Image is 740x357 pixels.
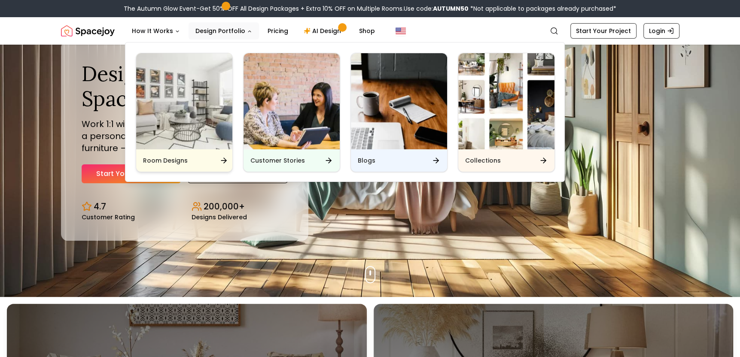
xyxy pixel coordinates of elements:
a: BlogsBlogs [350,53,448,172]
h6: Collections [465,156,501,165]
button: Design Portfolio [189,22,259,39]
a: AI Design [297,22,350,39]
img: Spacejoy Logo [61,22,115,39]
p: Work 1:1 with expert interior designers to create a personalized design, complete with curated fu... [82,118,288,154]
b: AUTUMN50 [433,4,469,13]
span: *Not applicable to packages already purchased* [469,4,616,13]
nav: Global [61,17,679,45]
img: Collections [458,53,554,149]
div: The Autumn Glow Event-Get 50% OFF All Design Packages + Extra 10% OFF on Multiple Rooms. [124,4,616,13]
h6: Customer Stories [250,156,305,165]
h1: Design Your Dream Space Online [82,61,288,111]
a: Start Your Project [82,164,181,183]
h6: Room Designs [143,156,188,165]
img: Customer Stories [244,53,340,149]
h6: Blogs [358,156,375,165]
a: Spacejoy [61,22,115,39]
div: Design stats [82,194,288,220]
a: Start Your Project [570,23,636,39]
p: 200,000+ [204,200,245,212]
a: Pricing [261,22,295,39]
a: CollectionsCollections [458,53,555,172]
small: Designs Delivered [192,214,247,220]
a: Shop [352,22,382,39]
a: Login [643,23,679,39]
img: United States [396,26,406,36]
span: Use code: [404,4,469,13]
button: How It Works [125,22,187,39]
a: Room DesignsRoom Designs [136,53,233,172]
nav: Main [125,22,382,39]
img: Blogs [351,53,447,149]
a: Customer StoriesCustomer Stories [243,53,340,172]
p: 4.7 [94,200,106,212]
small: Customer Rating [82,214,135,220]
div: Design Portfolio [125,42,565,182]
img: Room Designs [136,53,232,149]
